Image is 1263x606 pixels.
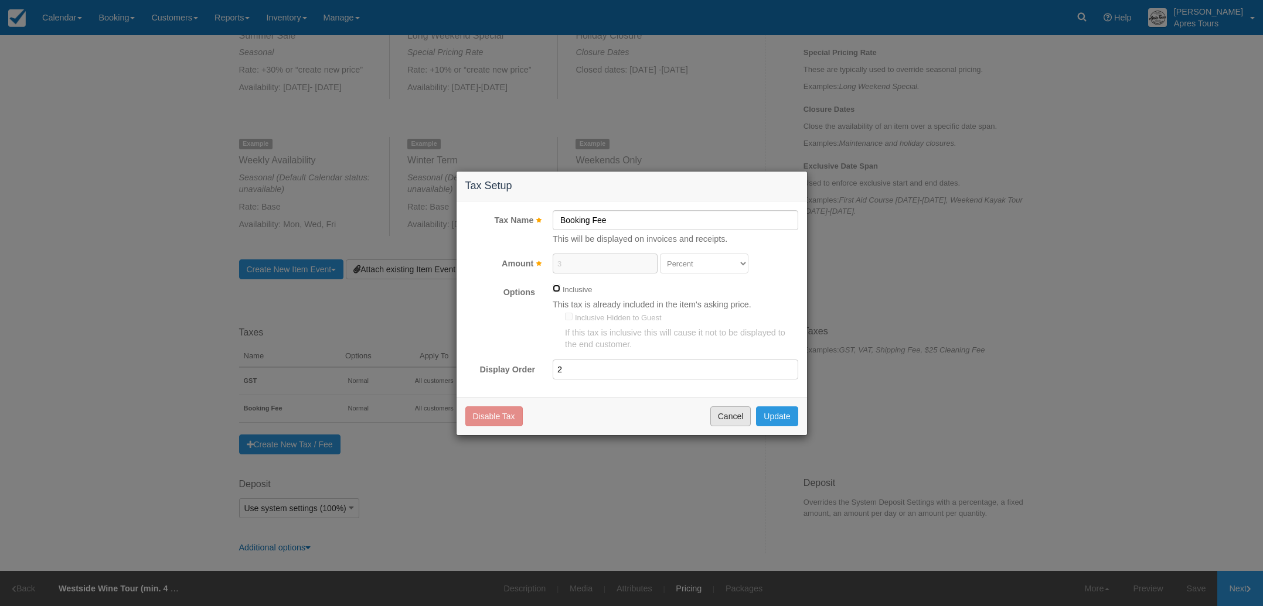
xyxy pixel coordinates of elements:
h4: Tax Setup [465,180,798,192]
button: Cancel [710,406,751,426]
div: This fee cannot be disabled as part of your Flex Plan [465,406,523,426]
p: If this tax is inclusive this will cause it not to be displayed to the end customer. [565,327,798,351]
label: Inclusive [563,285,592,294]
button: Disable Tax [465,406,523,426]
label: Tax Name [457,210,544,227]
label: Inclusive Hidden to Guest [575,313,662,322]
label: Amount [457,254,544,270]
p: This will be displayed on invoices and receipts. [553,233,727,245]
p: This tax is already included in the item's asking price. [553,299,751,311]
label: Options [457,282,544,299]
label: Display Order [457,360,544,376]
button: Update [756,406,798,426]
